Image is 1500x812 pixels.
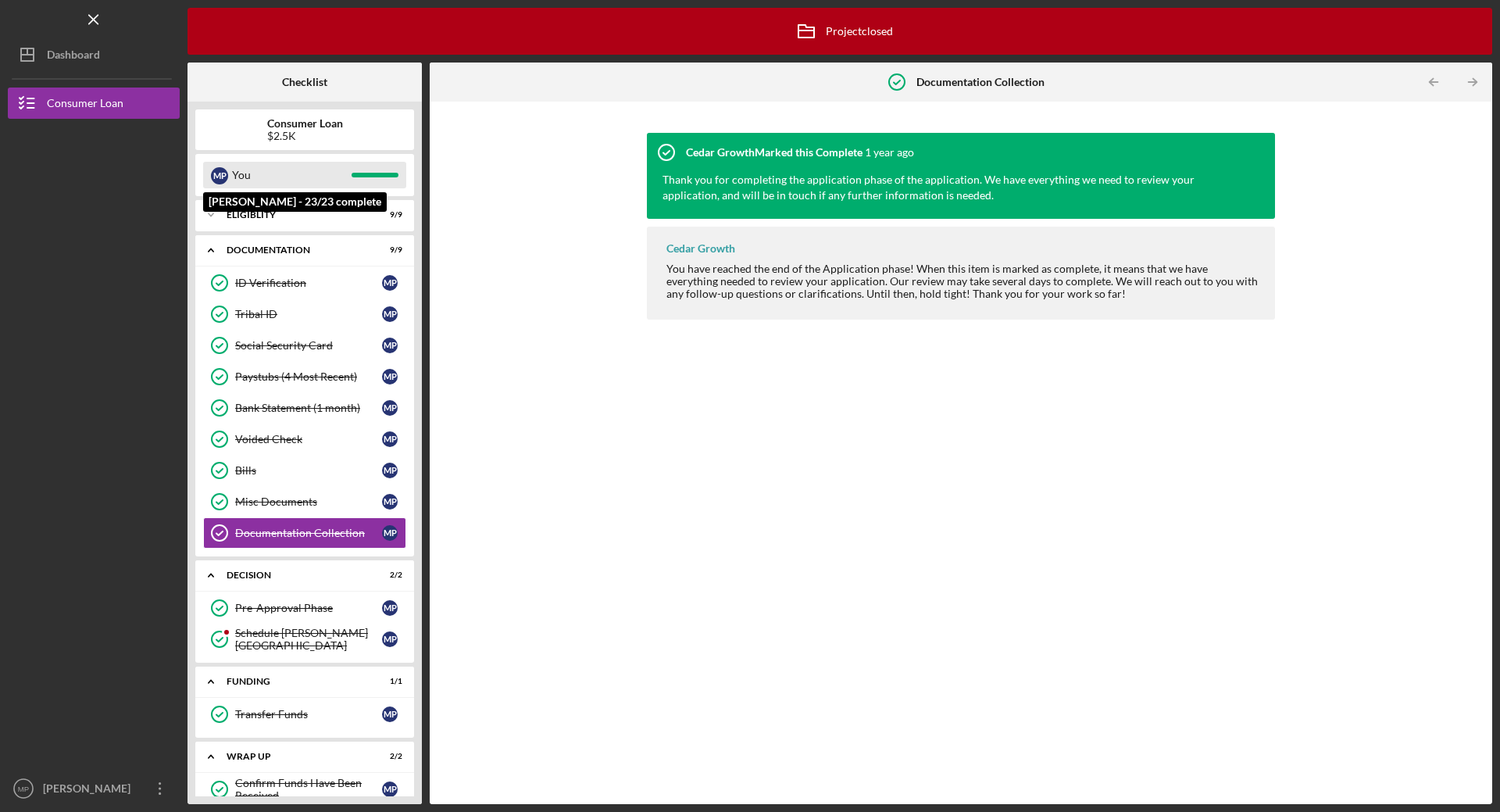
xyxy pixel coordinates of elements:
[662,172,1244,203] div: Thank you for completing the application phase of the application. We have everything we need to ...
[235,277,382,289] div: ID Verification
[267,117,343,130] b: Consumer Loan
[203,517,406,549] a: Documentation CollectionMP
[203,624,406,655] a: Schedule [PERSON_NAME][GEOGRAPHIC_DATA]MP
[235,339,382,352] div: Social Security Card
[282,76,327,88] b: Checklist
[686,146,862,159] div: Cedar Growth Marked this Complete
[235,402,382,414] div: Bank Statement (1 month)
[227,571,363,580] div: Decision
[382,494,398,510] div: M P
[39,773,141,808] div: [PERSON_NAME]
[382,706,398,722] div: M P
[267,130,343,142] div: $2.5K
[47,88,123,123] div: Consumer Loan
[374,571,402,580] div: 2 / 2
[203,330,406,361] a: Social Security CardMP
[666,242,735,255] div: Cedar Growth
[203,361,406,392] a: Paystubs (4 Most Recent)MP
[232,162,352,188] div: You
[382,463,398,478] div: M P
[203,455,406,486] a: BillsMP
[47,39,100,74] div: Dashboard
[374,752,402,761] div: 2 / 2
[382,782,398,797] div: M P
[235,777,382,802] div: Confirm Funds Have Been Received
[382,338,398,353] div: M P
[227,245,363,255] div: Documentation
[382,431,398,447] div: M P
[235,370,382,383] div: Paystubs (4 Most Recent)
[382,306,398,322] div: M P
[227,677,363,686] div: Funding
[8,39,180,70] button: Dashboard
[227,752,363,761] div: Wrap up
[235,433,382,445] div: Voided Check
[916,76,1045,88] b: Documentation Collection
[382,369,398,385] div: M P
[8,773,180,804] button: MP[PERSON_NAME]
[235,527,382,539] div: Documentation Collection
[203,424,406,455] a: Voided CheckMP
[374,677,402,686] div: 1 / 1
[382,600,398,616] div: M P
[235,495,382,508] div: Misc Documents
[8,88,180,119] button: Consumer Loan
[235,627,382,652] div: Schedule [PERSON_NAME][GEOGRAPHIC_DATA]
[203,267,406,299] a: ID VerificationMP
[382,631,398,647] div: M P
[666,263,1259,300] div: You have reached the end of the Application phase! When this item is marked as complete, it means...
[203,774,406,805] a: Confirm Funds Have Been ReceivedMP
[382,400,398,416] div: M P
[235,308,382,320] div: Tribal ID
[374,245,402,255] div: 9 / 9
[203,299,406,330] a: Tribal IDMP
[18,785,29,793] text: MP
[235,602,382,614] div: Pre-Approval Phase
[211,167,228,184] div: M P
[382,525,398,541] div: M P
[203,699,406,730] a: Transfer FundsMP
[235,708,382,721] div: Transfer Funds
[235,464,382,477] div: Bills
[203,592,406,624] a: Pre-Approval PhaseMP
[382,275,398,291] div: M P
[865,146,914,159] time: 2024-07-18 18:15
[374,210,402,220] div: 9 / 9
[203,486,406,517] a: Misc DocumentsMP
[227,210,363,220] div: Eligiblity
[787,12,893,51] div: Project closed
[203,392,406,424] a: Bank Statement (1 month)MP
